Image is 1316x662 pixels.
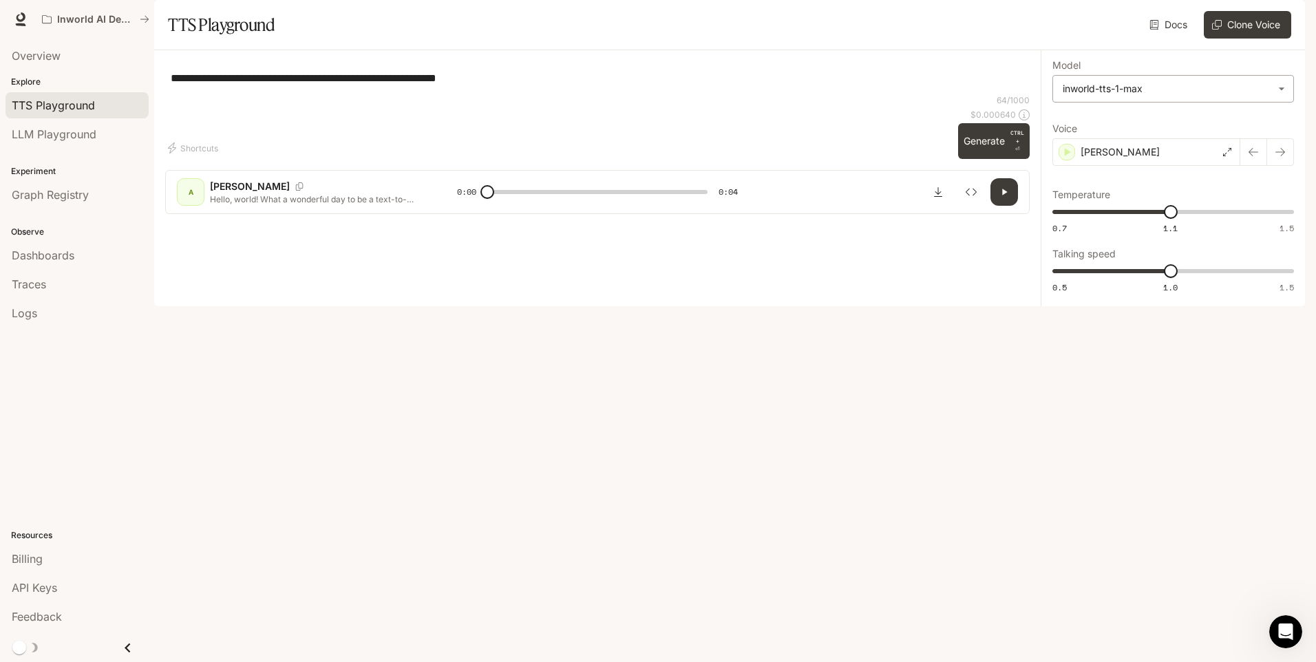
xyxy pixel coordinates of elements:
p: [PERSON_NAME] [210,180,290,193]
button: Inspect [957,178,985,206]
button: Clone Voice [1204,11,1291,39]
button: GenerateCTRL +⏎ [958,123,1030,159]
p: Voice [1052,124,1077,134]
span: 1.1 [1163,222,1178,234]
span: 0:04 [719,185,738,199]
p: ⏎ [1010,129,1024,153]
span: 1.0 [1163,281,1178,293]
div: inworld-tts-1-max [1063,82,1271,96]
p: Talking speed [1052,249,1116,259]
p: Inworld AI Demos [57,14,134,25]
p: Temperature [1052,190,1110,200]
button: All workspaces [36,6,156,33]
span: 0:00 [457,185,476,199]
p: Hello, world! What a wonderful day to be a text-to-speech model! [210,193,424,205]
h1: TTS Playground [168,11,275,39]
p: 64 / 1000 [997,94,1030,106]
p: CTRL + [1010,129,1024,145]
span: 1.5 [1280,281,1294,293]
p: $ 0.000640 [970,109,1016,120]
span: 0.5 [1052,281,1067,293]
button: Download audio [924,178,952,206]
button: Shortcuts [165,137,224,159]
div: A [180,181,202,203]
span: 1.5 [1280,222,1294,234]
p: [PERSON_NAME] [1081,145,1160,159]
a: Docs [1147,11,1193,39]
button: Copy Voice ID [290,182,309,191]
div: inworld-tts-1-max [1053,76,1293,102]
iframe: Intercom live chat [1269,615,1302,648]
span: 0.7 [1052,222,1067,234]
p: Model [1052,61,1081,70]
